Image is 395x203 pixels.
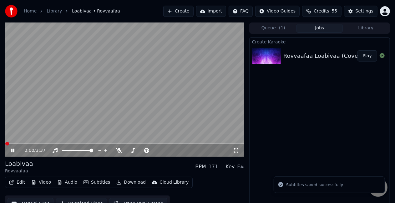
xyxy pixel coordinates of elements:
div: Subtitles saved successfully [286,182,343,188]
button: Video Guides [255,6,300,17]
div: 171 [209,163,218,171]
span: 3:37 [36,147,45,154]
button: Jobs [296,24,343,33]
a: Library [47,8,62,14]
div: Loabivaa [5,159,33,168]
button: Subtitles [81,178,113,187]
div: Create Karaoke [250,38,390,45]
button: Settings [344,6,377,17]
nav: breadcrumb [24,8,120,14]
a: Home [24,8,37,14]
button: FAQ [229,6,253,17]
img: youka [5,5,18,17]
span: Loabivaa • Rovvaafaa [72,8,120,14]
button: Play [357,50,377,62]
div: F# [237,163,244,171]
span: ( 1 ) [279,25,285,31]
button: Audio [55,178,80,187]
button: Queue [250,24,296,33]
button: Edit [7,178,28,187]
button: Credits55 [302,6,341,17]
div: Key [225,163,235,171]
div: Rovvaafaa [5,168,33,174]
div: BPM [195,163,206,171]
button: Library [343,24,389,33]
button: Create [163,6,194,17]
span: 55 [332,8,337,14]
button: Download [114,178,148,187]
div: / [24,147,39,154]
span: Credits [314,8,329,14]
span: 0:00 [24,147,34,154]
div: Cloud Library [160,179,189,186]
button: Video [29,178,53,187]
button: Import [196,6,226,17]
div: Settings [356,8,373,14]
div: Rovvaafaa Loabivaa (Cover) [283,52,363,60]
